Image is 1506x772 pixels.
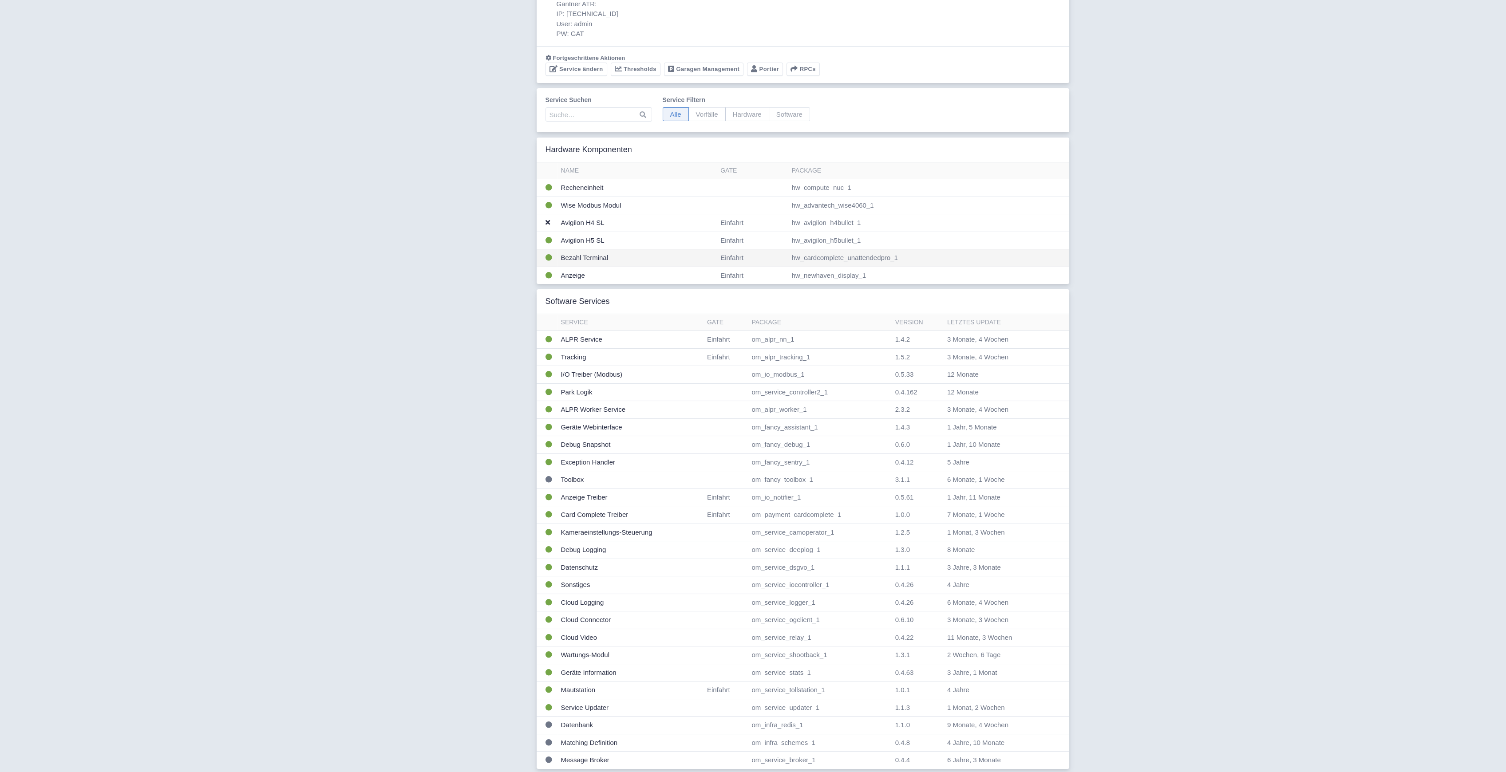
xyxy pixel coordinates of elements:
[557,348,704,366] td: Tracking
[944,699,1051,717] td: 1 Monat, 2 Wochen
[748,488,891,506] td: om_io_notifier_1
[895,563,910,571] span: 1.1.1
[895,721,910,729] span: 1.1.0
[557,331,704,349] td: ALPR Service
[895,388,917,396] span: 0.4.162
[944,436,1051,454] td: 1 Jahr, 10 Monate
[895,634,914,641] span: 0.4.22
[748,436,891,454] td: om_fancy_debug_1
[557,506,704,524] td: Card Complete Treiber
[704,348,748,366] td: Einfahrt
[704,331,748,349] td: Einfahrt
[892,314,944,331] th: Version
[557,594,704,611] td: Cloud Logging
[895,739,910,746] span: 0.4.8
[664,63,743,76] a: Garagen Management
[895,353,910,361] span: 1.5.2
[748,453,891,471] td: om_fancy_sentry_1
[557,366,704,384] td: I/O Treiber (Modbus)
[704,488,748,506] td: Einfahrt
[895,335,910,343] span: 1.4.2
[557,179,717,197] td: Recheneinheit
[895,476,910,483] span: 3.1.1
[895,756,910,764] span: 0.4.4
[557,699,704,717] td: Service Updater
[748,559,891,576] td: om_service_dsgvo_1
[725,107,769,121] span: Hardware
[788,214,1069,232] td: hw_avigilon_h4bullet_1
[717,249,788,267] td: Einfahrt
[944,611,1051,629] td: 3 Monate, 3 Wochen
[557,752,704,769] td: Message Broker
[748,629,891,646] td: om_service_relay_1
[545,95,652,105] label: Service suchen
[557,401,704,419] td: ALPR Worker Service
[663,95,810,105] label: Service filtern
[895,704,910,711] span: 1.1.3
[748,717,891,734] td: om_infra_redis_1
[748,471,891,489] td: om_fancy_toolbox_1
[611,63,660,76] a: Thresholds
[895,511,910,518] span: 1.0.0
[557,488,704,506] td: Anzeige Treiber
[944,488,1051,506] td: 1 Jahr, 11 Monate
[944,752,1051,769] td: 6 Jahre, 3 Monate
[895,370,914,378] span: 0.5.33
[557,383,704,401] td: Park Logik
[944,366,1051,384] td: 12 Monate
[557,214,717,232] td: Avigilon H4 SL
[944,348,1051,366] td: 3 Monate, 4 Wochen
[895,493,914,501] span: 0.5.61
[717,214,788,232] td: Einfahrt
[748,418,891,436] td: om_fancy_assistant_1
[944,506,1051,524] td: 7 Monate, 1 Woche
[557,418,704,436] td: Geräte Webinterface
[557,664,704,681] td: Geräte Information
[748,699,891,717] td: om_service_updater_1
[944,559,1051,576] td: 3 Jahre, 3 Monate
[663,107,689,121] span: Alle
[748,401,891,419] td: om_alpr_worker_1
[557,559,704,576] td: Datenschutz
[717,232,788,249] td: Einfahrt
[788,232,1069,249] td: hw_avigilon_h5bullet_1
[557,646,704,664] td: Wartungs-Modul
[944,541,1051,559] td: 8 Monate
[944,401,1051,419] td: 3 Monate, 4 Wochen
[895,599,914,606] span: 0.4.26
[944,314,1051,331] th: Letztes Update
[704,506,748,524] td: Einfahrt
[895,406,910,413] span: 2.3.2
[545,107,652,122] input: Suche…
[748,331,891,349] td: om_alpr_nn_1
[895,669,914,676] span: 0.4.63
[944,524,1051,541] td: 1 Monat, 3 Wochen
[557,162,717,179] th: Name
[895,651,910,658] span: 1.3.1
[944,418,1051,436] td: 1 Jahr, 5 Monate
[557,734,704,752] td: Matching Definition
[895,441,910,448] span: 0.6.0
[557,197,717,214] td: Wise Modbus Modul
[944,681,1051,699] td: 4 Jahre
[895,546,910,553] span: 1.3.0
[788,267,1069,284] td: hw_newhaven_display_1
[557,314,704,331] th: Service
[717,267,788,284] td: Einfahrt
[557,681,704,699] td: Mautstation
[748,506,891,524] td: om_payment_cardcomplete_1
[748,752,891,769] td: om_service_broker_1
[748,541,891,559] td: om_service_deeplog_1
[557,629,704,646] td: Cloud Video
[769,107,810,121] span: Software
[895,528,910,536] span: 1.2.5
[788,249,1069,267] td: hw_cardcomplete_unattendedpro_1
[557,541,704,559] td: Debug Logging
[748,314,891,331] th: Package
[748,524,891,541] td: om_service_camoperator_1
[557,232,717,249] td: Avigilon H5 SL
[748,611,891,629] td: om_service_ogclient_1
[944,383,1051,401] td: 12 Monate
[944,594,1051,611] td: 6 Monate, 4 Wochen
[557,717,704,734] td: Datenbank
